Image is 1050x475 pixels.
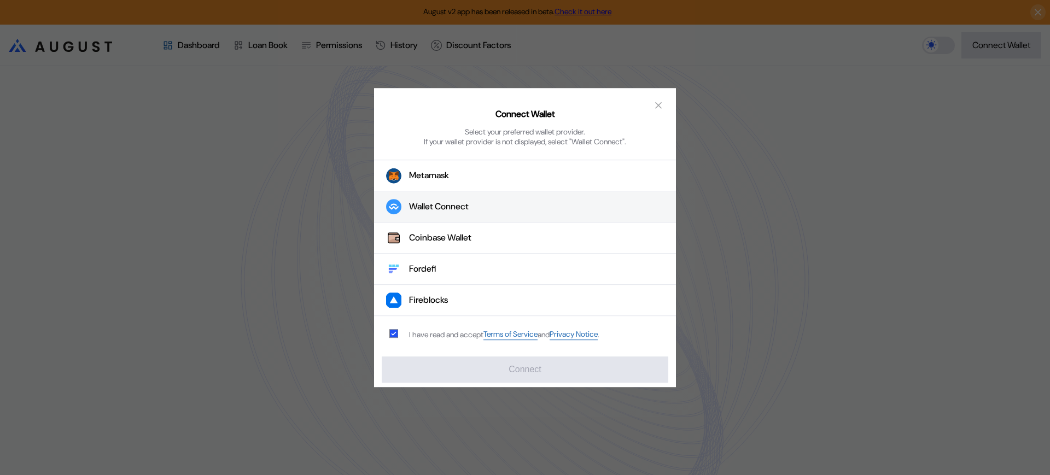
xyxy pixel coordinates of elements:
[386,231,401,246] img: Coinbase Wallet
[374,192,676,223] button: Wallet Connect
[386,262,401,277] img: Fordefi
[465,127,585,137] div: Select your preferred wallet provider.
[374,160,676,192] button: Metamask
[382,356,668,383] button: Connect
[550,330,598,340] a: Privacy Notice
[374,285,676,316] button: FireblocksFireblocks
[409,263,436,275] div: Fordefi
[424,137,626,146] div: If your wallet provider is not displayed, select "Wallet Connect".
[409,201,469,213] div: Wallet Connect
[650,97,667,114] button: close modal
[374,254,676,285] button: FordefiFordefi
[495,108,555,120] h2: Connect Wallet
[409,295,448,306] div: Fireblocks
[538,330,550,339] span: and
[483,330,538,340] a: Terms of Service
[409,330,599,340] div: I have read and accept .
[374,223,676,254] button: Coinbase WalletCoinbase Wallet
[409,232,471,244] div: Coinbase Wallet
[409,170,449,181] div: Metamask
[386,293,401,308] img: Fireblocks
